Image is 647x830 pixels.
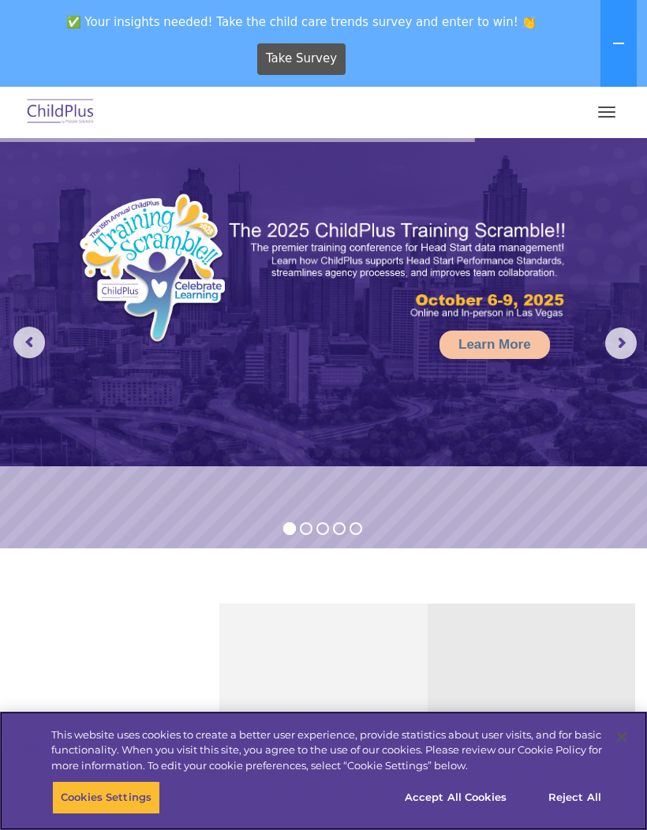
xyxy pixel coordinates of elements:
[396,781,515,814] button: Accept All Cookies
[6,6,597,37] span: ✅ Your insights needed! Take the child care trends survey and enter to win! 👏
[52,781,160,814] button: Cookies Settings
[525,781,624,814] button: Reject All
[439,331,550,359] a: Learn More
[257,43,346,75] a: Take Survey
[51,727,602,774] div: This website uses cookies to create a better user experience, provide statistics about user visit...
[266,45,337,73] span: Take Survey
[24,94,98,131] img: ChildPlus by Procare Solutions
[604,720,639,754] button: Close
